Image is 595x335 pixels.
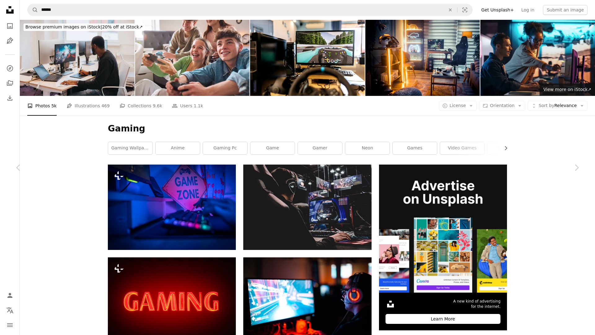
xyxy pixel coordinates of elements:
h1: Gaming [108,123,507,134]
button: Clear [443,4,457,16]
a: Explore [4,62,16,75]
img: African male gaming designer, working on a new video game [20,20,134,96]
form: Find visuals sitewide [27,4,473,16]
img: Interior of a gamer room lit with neon lights. [365,20,480,96]
span: View more on iStock ↗ [543,87,591,92]
a: technology [487,142,532,154]
button: Sort byRelevance [528,101,588,111]
a: Users 1.1k [172,96,203,116]
span: Orientation [490,103,514,108]
a: a game zone sign sitting on top of a computer desk [108,204,236,210]
span: Relevance [539,103,577,109]
a: View more on iStock↗ [540,84,595,96]
a: game [250,142,295,154]
a: Collections 9.6k [120,96,162,116]
a: person using computer playing FPS game [243,297,371,303]
img: Car racing video game [250,20,365,96]
span: 20% off at iStock ↗ [25,24,143,29]
a: Log in [518,5,538,15]
a: a neon sign that says gaming on it [108,297,236,303]
a: person sitting on gaming chair while playing video game [243,204,371,210]
a: Illustrations 469 [67,96,110,116]
span: 9.6k [153,102,162,109]
button: Orientation [479,101,525,111]
button: Submit an image [543,5,588,15]
a: gaming pc [203,142,247,154]
a: Next [558,138,595,197]
a: anime [156,142,200,154]
span: Sort by [539,103,554,108]
img: Close Up Of Teenage Girls And Boys At Home In Bedroom Together Playing Computer Games Together [135,20,250,96]
button: scroll list to the right [500,142,507,154]
a: Browse premium images on iStock|20% off at iStock↗ [20,20,148,35]
span: License [450,103,466,108]
a: Log in / Sign up [4,289,16,302]
a: Get Unsplash+ [478,5,518,15]
img: file-1631306537910-2580a29a3cfcimage [386,299,395,309]
button: Language [4,304,16,316]
a: Download History [4,92,16,104]
a: gaming wallpaper [108,142,152,154]
a: A new kind of advertisingfor the internet.Learn More [379,165,507,330]
div: Learn More [386,314,500,324]
button: Visual search [457,4,472,16]
a: neon [345,142,390,154]
a: games [393,142,437,154]
a: Collections [4,77,16,89]
a: video games [440,142,484,154]
button: Search Unsplash [28,4,38,16]
img: person sitting on gaming chair while playing video game [243,165,371,250]
a: Illustrations [4,35,16,47]
img: file-1636576776643-80d394b7be57image [379,165,507,292]
span: A new kind of advertising for the internet. [453,299,500,309]
img: Portrait of Black Creative Director and Male Developer Talking About Work in Creative Agency. Two... [480,20,595,96]
img: a game zone sign sitting on top of a computer desk [108,165,236,250]
a: Photos [4,20,16,32]
button: Menu [4,319,16,331]
a: gamer [298,142,342,154]
span: 1.1k [194,102,203,109]
span: 469 [101,102,110,109]
span: Browse premium images on iStock | [25,24,102,29]
button: License [439,101,477,111]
